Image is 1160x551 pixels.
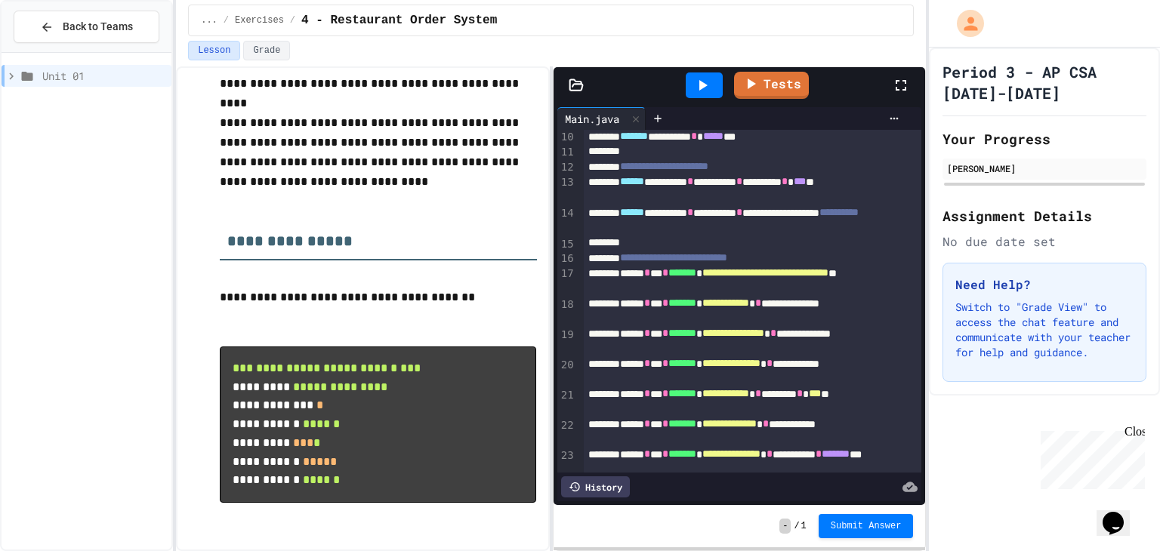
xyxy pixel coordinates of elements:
[224,14,229,26] span: /
[42,68,165,84] span: Unit 01
[557,328,576,358] div: 19
[819,514,914,538] button: Submit Answer
[1097,491,1145,536] iframe: chat widget
[947,162,1142,175] div: [PERSON_NAME]
[557,358,576,388] div: 20
[557,206,576,237] div: 14
[557,448,576,479] div: 23
[6,6,104,96] div: Chat with us now!Close
[557,297,576,328] div: 18
[290,14,295,26] span: /
[201,14,217,26] span: ...
[188,41,240,60] button: Lesson
[955,300,1134,360] p: Switch to "Grade View" to access the chat feature and communicate with your teacher for help and ...
[955,275,1134,294] h3: Need Help?
[1035,425,1145,489] iframe: chat widget
[557,130,576,145] div: 10
[794,520,799,532] span: /
[942,232,1146,251] div: No due date set
[557,237,576,252] div: 15
[557,107,646,130] div: Main.java
[801,520,807,532] span: 1
[557,388,576,419] div: 21
[557,175,576,206] div: 13
[831,520,902,532] span: Submit Answer
[63,19,133,35] span: Back to Teams
[941,6,988,41] div: My Account
[557,418,576,448] div: 22
[942,205,1146,226] h2: Assignment Details
[557,266,576,297] div: 17
[557,160,576,175] div: 12
[301,11,497,29] span: 4 - Restaurant Order System
[734,72,809,99] a: Tests
[557,251,576,266] div: 16
[942,61,1146,103] h1: Period 3 - AP CSA [DATE]-[DATE]
[14,11,159,43] button: Back to Teams
[779,519,791,534] span: -
[243,41,290,60] button: Grade
[561,476,630,497] div: History
[235,14,284,26] span: Exercises
[557,111,627,127] div: Main.java
[942,128,1146,149] h2: Your Progress
[557,145,576,160] div: 11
